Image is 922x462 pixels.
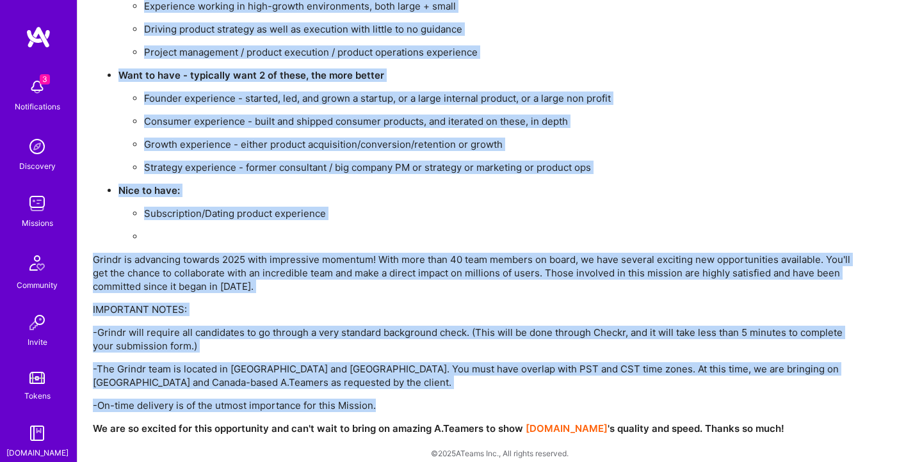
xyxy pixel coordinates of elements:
[22,216,53,230] div: Missions
[93,399,861,412] p: -On-time delivery is of the utmost importance for this Mission.
[118,184,180,196] strong: Nice to have:
[15,100,60,113] div: Notifications
[24,310,50,335] img: Invite
[144,115,861,128] p: Consumer experience - built and shipped consumer products, and iterated on these, in depth
[24,134,50,159] img: discovery
[24,74,50,100] img: bell
[144,138,861,151] p: Growth experience - either product acquisition/conversion/retention or growth
[93,422,523,434] strong: We are so excited for this opportunity and can't wait to bring on amazing A.Teamers to show
[144,207,861,220] p: Subscription/Dating product experience
[26,26,51,49] img: logo
[144,161,861,174] p: Strategy experience - former consultant / big company PM or strategy or marketing or product ops
[144,22,861,36] p: Driving product strategy as well as execution with little to no guidance
[608,422,784,434] strong: 's quality and speed. Thanks so much!
[6,446,69,459] div: [DOMAIN_NAME]
[29,372,45,384] img: tokens
[526,422,608,434] a: [DOMAIN_NAME]
[93,253,861,293] p: Grindr is advancing towards 2025 with impressive momentum! With more than 40 team members on boar...
[22,248,53,278] img: Community
[93,326,861,353] p: -Grindr will require all candidates to go through a very standard background check. (This will be...
[24,389,51,402] div: Tokens
[24,420,50,446] img: guide book
[40,74,50,84] span: 3
[144,92,861,105] p: Founder experience - started, led, and grown a startup, or a large internal product, or a large n...
[28,335,47,349] div: Invite
[144,45,861,59] p: Project management / product execution / product operations experience
[19,159,56,173] div: Discovery
[93,303,861,316] p: IMPORTANT NOTES:
[93,362,861,389] p: -The Grindr team is located in [GEOGRAPHIC_DATA] and [GEOGRAPHIC_DATA]. You must have overlap wit...
[118,69,384,81] strong: Want to have - typically want 2 of these, the more better
[24,191,50,216] img: teamwork
[17,278,58,292] div: Community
